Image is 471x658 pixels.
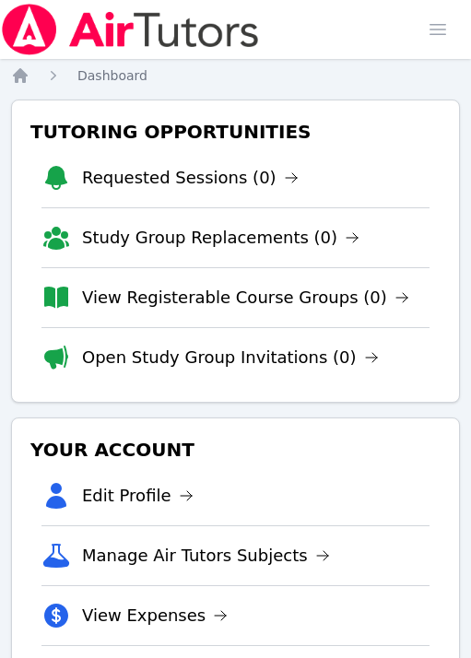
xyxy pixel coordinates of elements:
a: Requested Sessions (0) [82,165,299,191]
a: Dashboard [77,66,147,85]
a: Manage Air Tutors Subjects [82,543,330,569]
a: Open Study Group Invitations (0) [82,345,379,370]
h3: Tutoring Opportunities [27,115,444,148]
a: View Expenses [82,603,228,629]
a: Study Group Replacements (0) [82,225,359,251]
span: Dashboard [77,68,147,83]
nav: Breadcrumb [11,66,460,85]
a: View Registerable Course Groups (0) [82,285,409,311]
h3: Your Account [27,433,444,466]
a: Edit Profile [82,483,194,509]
